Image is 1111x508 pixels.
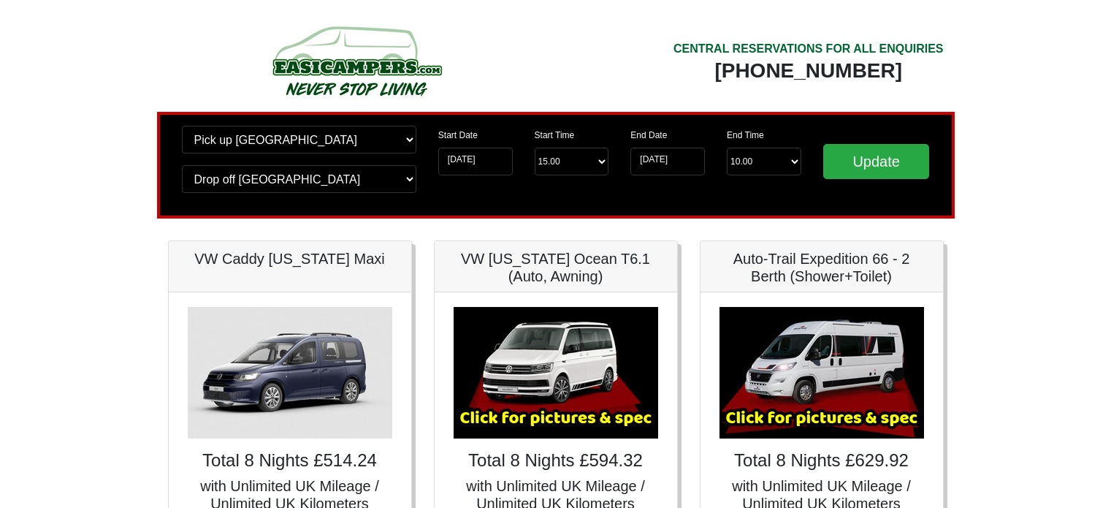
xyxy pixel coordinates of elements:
label: Start Date [438,129,478,142]
h4: Total 8 Nights £514.24 [183,450,397,471]
label: End Date [630,129,667,142]
img: Auto-Trail Expedition 66 - 2 Berth (Shower+Toilet) [719,307,924,439]
h4: Total 8 Nights £594.32 [449,450,663,471]
input: Return Date [630,148,705,175]
label: End Time [727,129,764,142]
div: [PHONE_NUMBER] [673,58,944,84]
input: Update [823,144,930,179]
img: VW California Ocean T6.1 (Auto, Awning) [454,307,658,439]
h5: Auto-Trail Expedition 66 - 2 Berth (Shower+Toilet) [715,250,928,285]
label: Start Time [535,129,575,142]
h5: VW [US_STATE] Ocean T6.1 (Auto, Awning) [449,250,663,285]
div: CENTRAL RESERVATIONS FOR ALL ENQUIRIES [673,40,944,58]
input: Start Date [438,148,513,175]
img: campers-checkout-logo.png [218,20,495,101]
h5: VW Caddy [US_STATE] Maxi [183,250,397,268]
img: VW Caddy California Maxi [188,307,392,439]
h4: Total 8 Nights £629.92 [715,450,928,471]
